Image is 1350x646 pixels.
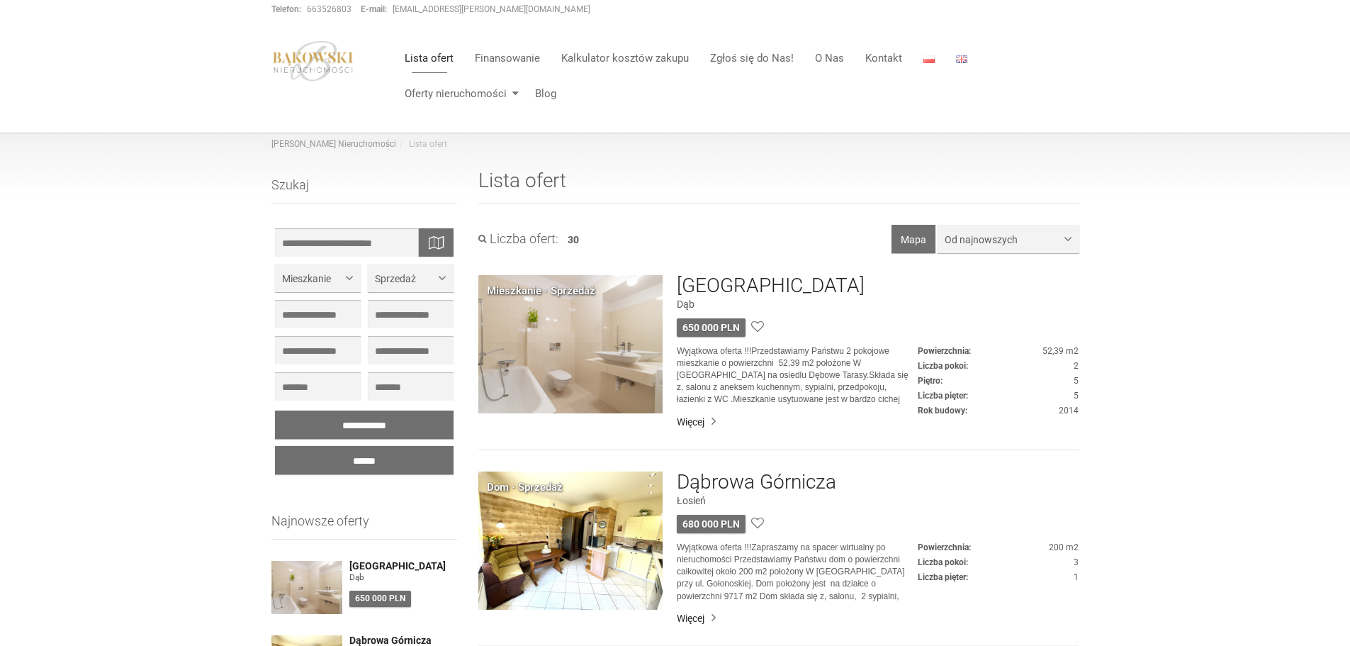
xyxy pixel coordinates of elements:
[677,611,1079,625] a: Więcej
[918,345,1079,357] dd: 52,39 m2
[699,44,804,72] a: Zgłoś się do Nas!
[375,272,436,286] span: Sprzedaż
[677,345,918,406] p: Wyjątkowa oferta !!!Przedstawiamy Państwu 2 pokojowe mieszkanie o powierzchni 52,39 m2 położone W...
[918,375,1079,387] dd: 5
[487,284,595,299] div: Mieszkanie · Sprzedaż
[891,225,935,253] button: Mapa
[394,79,524,108] a: Oferty nieruchomości
[464,44,551,72] a: Finansowanie
[524,79,556,108] a: Blog
[307,4,351,14] a: 663526803
[918,572,968,584] dt: Liczba pięter:
[918,405,967,417] dt: Rok budowy:
[677,297,1079,311] figure: Dąb
[271,139,396,149] a: [PERSON_NAME] Nieruchomości
[418,228,454,257] div: Wyszukaj na mapie
[677,515,746,533] div: 680 000 PLN
[918,360,968,372] dt: Liczba pokoi:
[271,40,355,82] img: logo
[282,272,343,286] span: Mieszkanie
[393,4,590,14] a: [EMAIL_ADDRESS][PERSON_NAME][DOMAIN_NAME]
[677,542,918,603] p: Wyjątkowa oferta !!!Zapraszamy na spacer wirtualny po nieruchomości Przedstawiamy Państwu dom o p...
[938,225,1079,253] button: Od najnowszych
[368,264,454,292] button: Sprzedaż
[677,494,1079,508] figure: Łosień
[271,178,458,204] h3: Szukaj
[478,232,558,246] h3: Liczba ofert:
[804,44,855,72] a: O Nas
[945,233,1062,247] span: Od najnowszych
[568,234,579,245] span: 30
[855,44,913,72] a: Kontakt
[361,4,387,14] strong: E-mail:
[677,415,1079,429] a: Więcej
[918,557,968,569] dt: Liczba pokoi:
[918,390,1079,402] dd: 5
[677,472,836,494] a: Dąbrowa Górnicza
[918,390,968,402] dt: Liczba pięter:
[918,360,1079,372] dd: 2
[349,635,458,646] a: Dąbrowa Górnicza
[677,275,865,297] a: [GEOGRAPHIC_DATA]
[394,44,464,72] a: Lista ofert
[271,514,458,540] h3: Najnowsze oferty
[923,55,935,63] img: Polski
[918,557,1079,569] dd: 3
[918,345,971,357] dt: Powierzchnia:
[478,472,663,610] img: Dom Sprzedaż Dąbrowa Górnicza Łosień Gołonoska
[349,591,411,607] div: 650 000 PLN
[677,318,746,337] div: 650 000 PLN
[918,405,1079,417] dd: 2014
[551,44,699,72] a: Kalkulator kosztów zakupu
[275,264,361,292] button: Mieszkanie
[487,480,563,495] div: Dom · Sprzedaż
[478,170,1079,204] h1: Lista ofert
[918,542,971,554] dt: Powierzchnia:
[396,138,447,150] li: Lista ofert
[918,375,943,387] dt: Piętro:
[956,55,967,63] img: English
[349,572,458,584] figure: Dąb
[349,561,458,572] a: [GEOGRAPHIC_DATA]
[918,572,1079,584] dd: 1
[478,275,663,413] img: Mieszkanie Sprzedaż Katowice Dąb Johna Baildona
[271,4,301,14] strong: Telefon:
[918,542,1079,554] dd: 200 m2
